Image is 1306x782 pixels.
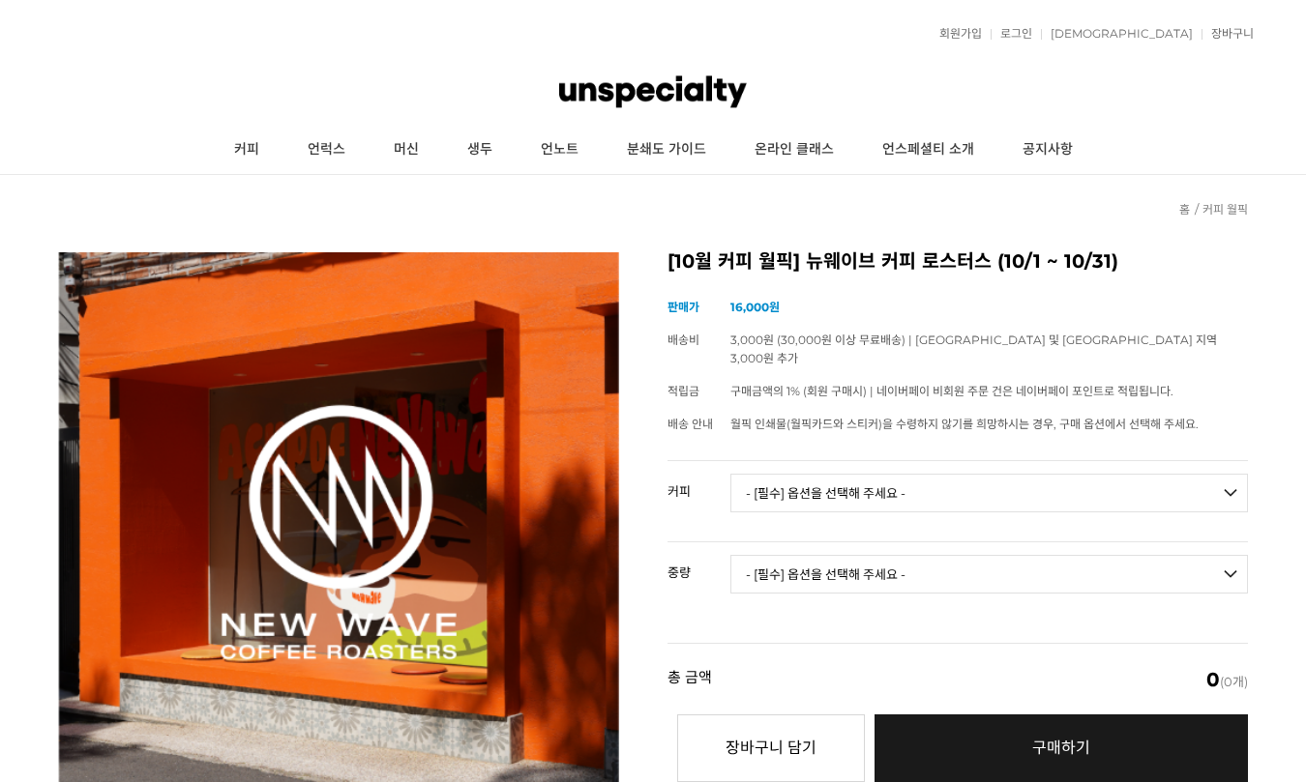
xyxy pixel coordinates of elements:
a: 머신 [370,126,443,174]
a: 언노트 [517,126,603,174]
a: [DEMOGRAPHIC_DATA] [1041,28,1193,40]
a: 분쇄도 가이드 [603,126,730,174]
a: 커피 [210,126,283,174]
img: 언스페셜티 몰 [559,63,747,121]
th: 커피 [668,461,730,506]
a: 언스페셜티 소개 [858,126,998,174]
em: 0 [1206,668,1220,691]
button: 장바구니 담기 [677,714,865,782]
a: 구매하기 [875,714,1248,782]
th: 중량 [668,542,730,587]
h2: [10월 커피 월픽] 뉴웨이브 커피 로스터스 (10/1 ~ 10/31) [668,252,1248,272]
a: 언럭스 [283,126,370,174]
a: 회원가입 [930,28,982,40]
span: 월픽 인쇄물(월픽카드와 스티커)을 수령하지 않기를 희망하시는 경우, 구매 옵션에서 선택해 주세요. [730,417,1199,431]
a: 로그인 [991,28,1032,40]
a: 생두 [443,126,517,174]
span: (0개) [1206,670,1248,689]
span: 구매금액의 1% (회원 구매시) | 네이버페이 비회원 주문 건은 네이버페이 포인트로 적립됩니다. [730,384,1173,398]
span: 구매하기 [1032,739,1090,757]
span: 배송비 [668,333,699,347]
a: 온라인 클래스 [730,126,858,174]
strong: 총 금액 [668,670,712,689]
span: 적립금 [668,384,699,398]
a: 커피 월픽 [1202,202,1248,217]
a: 장바구니 [1202,28,1254,40]
strong: 16,000원 [730,300,780,314]
a: 홈 [1179,202,1190,217]
span: 배송 안내 [668,417,713,431]
span: 판매가 [668,300,699,314]
a: 공지사항 [998,126,1097,174]
span: 3,000원 (30,000원 이상 무료배송) | [GEOGRAPHIC_DATA] 및 [GEOGRAPHIC_DATA] 지역 3,000원 추가 [730,333,1217,365]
